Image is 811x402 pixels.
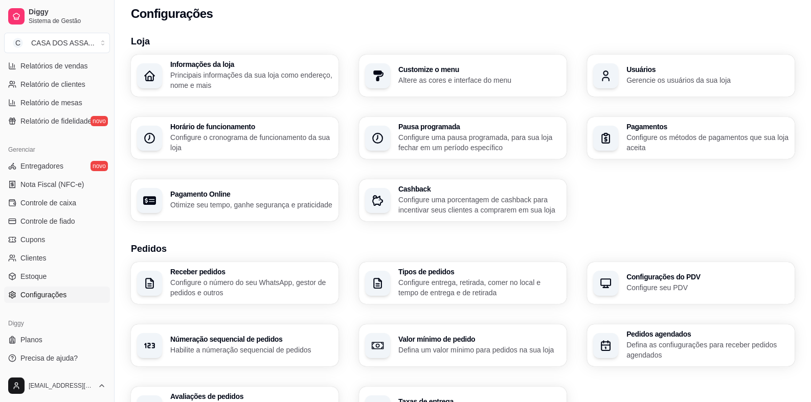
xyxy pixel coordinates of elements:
[398,336,560,343] h3: Valor mínimo de pedido
[170,277,332,298] p: Configure o número do seu WhatsApp, gestor de pedidos e outros
[398,66,560,73] h3: Customize o menu
[4,158,110,174] a: Entregadoresnovo
[4,231,110,248] a: Cupons
[170,191,332,198] h3: Pagamento Online
[131,324,339,366] button: Númeração sequencial de pedidosHabilite a númeração sequencial de pedidos
[20,234,45,245] span: Cupons
[29,382,94,390] span: [EMAIL_ADDRESS][DOMAIN_NAME]
[626,282,789,293] p: Configure seu PDV
[359,324,567,366] button: Valor mínimo de pedidoDefina um valor mínimo para pedidos na sua loja
[359,262,567,304] button: Tipos de pedidosConfigure entrega, retirada, comer no local e tempo de entrega e de retirada
[626,273,789,280] h3: Configurações do PDV
[131,6,213,22] h2: Configurações
[131,34,795,49] h3: Loja
[4,94,110,111] a: Relatório de mesas
[626,330,789,338] h3: Pedidos agendados
[20,198,76,208] span: Controle de caixa
[398,185,560,193] h3: Cashback
[4,113,110,129] a: Relatório de fidelidadenovo
[131,242,795,256] h3: Pedidos
[170,123,332,130] h3: Horário de funcionamento
[131,179,339,221] button: Pagamento OnlineOtimize seu tempo, ganhe segurança e praticidade
[170,61,332,68] h3: Informações da loja
[20,161,63,171] span: Entregadores
[398,195,560,215] p: Configure uma porcentagem de cashback para incentivar seus clientes a comprarem em sua loja
[170,393,332,400] h3: Avaliações de pedidos
[4,76,110,92] a: Relatório de clientes
[20,79,85,89] span: Relatório de clientes
[20,179,84,190] span: Nota Fiscal (NFC-e)
[4,287,110,303] a: Configurações
[4,176,110,193] a: Nota Fiscal (NFC-e)
[626,123,789,130] h3: Pagamentos
[20,98,82,108] span: Relatório de mesas
[170,336,332,343] h3: Númeração sequencial de pedidos
[20,271,47,281] span: Estoque
[398,123,560,130] h3: Pausa programada
[398,277,560,298] p: Configure entrega, retirada, comer no local e tempo de entrega e de retirada
[131,262,339,304] button: Receber pedidosConfigure o número do seu WhatsApp, gestor de pedidos e outros
[398,132,560,153] p: Configure uma pausa programada, para sua loja fechar em um período específico
[4,33,110,53] button: Select a team
[587,55,795,97] button: UsuáriosGerencie os usuários da sua loja
[29,17,106,25] span: Sistema de Gestão
[29,8,106,17] span: Diggy
[626,340,789,360] p: Defina as confiugurações para receber pedidos agendados
[13,38,23,48] span: C
[4,332,110,348] a: Planos
[20,290,66,300] span: Configurações
[587,324,795,366] button: Pedidos agendadosDefina as confiugurações para receber pedidos agendados
[626,66,789,73] h3: Usuários
[4,4,110,29] a: DiggySistema de Gestão
[170,345,332,355] p: Habilite a númeração sequencial de pedidos
[20,116,92,126] span: Relatório de fidelidade
[170,70,332,90] p: Principais informações da sua loja como endereço, nome e mais
[20,61,88,71] span: Relatórios de vendas
[131,117,339,159] button: Horário de funcionamentoConfigure o cronograma de funcionamento da sua loja
[20,353,78,363] span: Precisa de ajuda?
[170,200,332,210] p: Otimize seu tempo, ganhe segurança e praticidade
[4,250,110,266] a: Clientes
[359,55,567,97] button: Customize o menuAltere as cores e interface do menu
[398,268,560,275] h3: Tipos de pedidos
[359,117,567,159] button: Pausa programadaConfigure uma pausa programada, para sua loja fechar em um período específico
[170,132,332,153] p: Configure o cronograma de funcionamento da sua loja
[4,350,110,366] a: Precisa de ajuda?
[398,345,560,355] p: Defina um valor mínimo para pedidos na sua loja
[359,179,567,221] button: CashbackConfigure uma porcentagem de cashback para incentivar seus clientes a comprarem em sua loja
[131,55,339,97] button: Informações da lojaPrincipais informações da sua loja como endereço, nome e mais
[398,75,560,85] p: Altere as cores e interface do menu
[4,315,110,332] div: Diggy
[4,373,110,398] button: [EMAIL_ADDRESS][DOMAIN_NAME]
[31,38,95,48] div: CASA DOS ASSA ...
[4,268,110,285] a: Estoque
[20,216,75,226] span: Controle de fiado
[626,132,789,153] p: Configure os métodos de pagamentos que sua loja aceita
[587,117,795,159] button: PagamentosConfigure os métodos de pagamentos que sua loja aceita
[626,75,789,85] p: Gerencie os usuários da sua loja
[170,268,332,275] h3: Receber pedidos
[4,213,110,229] a: Controle de fiado
[587,262,795,304] button: Configurações do PDVConfigure seu PDV
[4,141,110,158] div: Gerenciar
[20,253,47,263] span: Clientes
[20,335,42,345] span: Planos
[4,58,110,74] a: Relatórios de vendas
[4,195,110,211] a: Controle de caixa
